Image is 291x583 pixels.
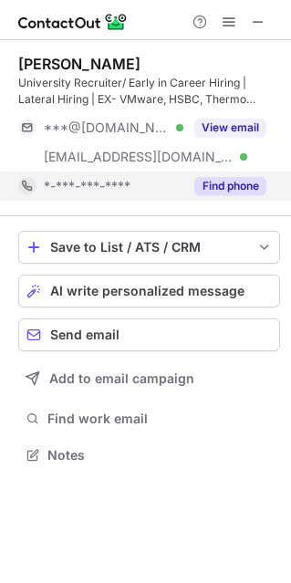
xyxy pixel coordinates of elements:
[18,318,280,351] button: Send email
[18,11,128,33] img: ContactOut v5.3.10
[50,328,120,342] span: Send email
[44,120,170,136] span: ***@[DOMAIN_NAME]
[18,55,140,73] div: [PERSON_NAME]
[44,149,234,165] span: [EMAIL_ADDRESS][DOMAIN_NAME]
[194,177,266,195] button: Reveal Button
[194,119,266,137] button: Reveal Button
[18,442,280,468] button: Notes
[18,406,280,432] button: Find work email
[49,371,194,386] span: Add to email campaign
[18,231,280,264] button: save-profile-one-click
[50,284,244,298] span: AI write personalized message
[47,447,273,463] span: Notes
[18,275,280,307] button: AI write personalized message
[18,362,280,395] button: Add to email campaign
[18,75,280,108] div: University Recruiter/ Early in Career Hiring | Lateral Hiring | EX- VMware, HSBC, Thermo [PERSON_...
[50,240,248,255] div: Save to List / ATS / CRM
[47,411,273,427] span: Find work email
